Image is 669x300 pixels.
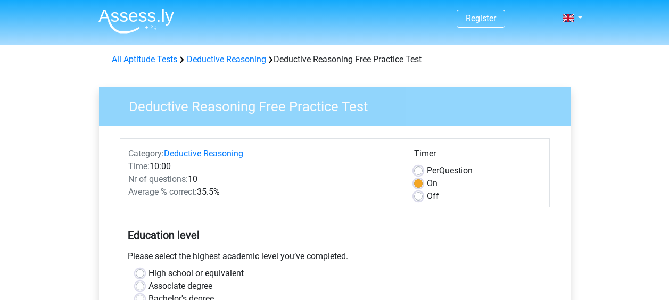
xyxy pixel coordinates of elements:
a: All Aptitude Tests [112,54,177,64]
h3: Deductive Reasoning Free Practice Test [116,94,563,115]
label: Question [427,164,473,177]
a: Deductive Reasoning [164,148,243,159]
span: Average % correct: [128,187,197,197]
label: High school or equivalent [148,267,244,280]
span: Nr of questions: [128,174,188,184]
a: Register [466,13,496,23]
div: 10:00 [120,160,406,173]
div: 35.5% [120,186,406,198]
a: Deductive Reasoning [187,54,266,64]
span: Per [427,165,439,176]
div: Timer [414,147,541,164]
div: Please select the highest academic level you’ve completed. [120,250,550,267]
h5: Education level [128,224,542,246]
div: Deductive Reasoning Free Practice Test [108,53,562,66]
img: Assessly [98,9,174,34]
span: Time: [128,161,150,171]
label: Off [427,190,439,203]
label: On [427,177,437,190]
span: Category: [128,148,164,159]
div: 10 [120,173,406,186]
label: Associate degree [148,280,212,293]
